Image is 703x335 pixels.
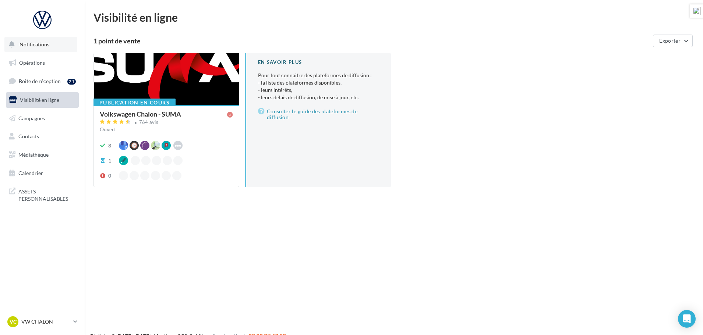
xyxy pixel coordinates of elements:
[20,41,49,47] span: Notifications
[4,37,77,52] button: Notifications
[100,126,116,132] span: Ouvert
[21,318,70,325] p: VW CHALON
[6,315,79,329] a: VC VW CHALON
[18,152,49,158] span: Médiathèque
[4,183,80,205] a: ASSETS PERSONNALISABLES
[258,59,379,66] div: En savoir plus
[19,78,61,84] span: Boîte de réception
[258,86,379,94] li: - leurs intérêts,
[4,129,80,144] a: Contacts
[139,120,159,125] div: 764 avis
[4,55,80,71] a: Opérations
[4,111,80,126] a: Campagnes
[659,38,681,44] span: Exporter
[10,318,17,325] span: VC
[100,111,181,117] div: Volkswagen Chalon - SUMA
[258,94,379,101] li: - leurs délais de diffusion, de mise à jour, etc.
[19,60,45,66] span: Opérations
[4,92,80,108] a: Visibilité en ligne
[18,186,76,202] span: ASSETS PERSONNALISABLES
[258,107,379,122] a: Consulter le guide des plateformes de diffusion
[18,133,39,139] span: Contacts
[258,79,379,86] li: - la liste des plateformes disponibles,
[18,115,45,121] span: Campagnes
[100,118,233,127] a: 764 avis
[678,310,696,328] div: Open Intercom Messenger
[4,147,80,163] a: Médiathèque
[258,72,379,101] p: Pour tout connaître des plateformes de diffusion :
[108,157,111,164] div: 1
[93,99,176,107] div: Publication en cours
[108,142,111,149] div: 8
[108,172,111,179] div: 0
[20,97,59,103] span: Visibilité en ligne
[4,165,80,181] a: Calendrier
[18,170,43,176] span: Calendrier
[93,12,694,23] div: Visibilité en ligne
[67,79,76,85] div: 21
[653,35,693,47] button: Exporter
[93,38,650,44] div: 1 point de vente
[4,73,80,89] a: Boîte de réception21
